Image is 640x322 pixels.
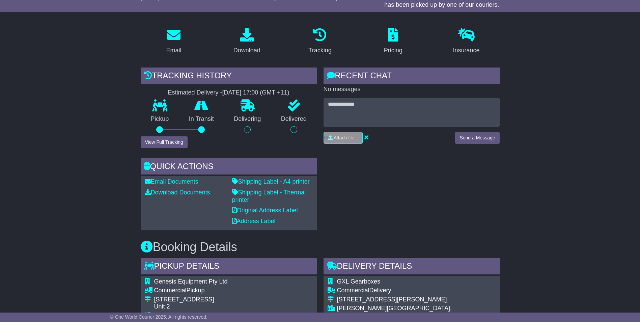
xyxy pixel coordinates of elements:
a: Address Label [232,218,276,224]
div: Quick Actions [141,158,317,177]
a: Original Address Label [232,207,298,214]
p: Delivering [224,115,271,123]
div: Pricing [384,46,402,55]
a: Pricing [380,26,407,57]
div: [STREET_ADDRESS] [154,296,257,303]
div: Insurance [453,46,480,55]
button: Send a Message [455,132,499,144]
div: Delivery Details [324,258,500,276]
span: Genesis Equipment Pty Ltd [154,278,228,285]
p: No messages [324,86,500,93]
div: Estimated Delivery - [141,89,317,97]
div: Email [166,46,181,55]
button: View Full Tracking [141,136,188,148]
div: Download [233,46,260,55]
a: Tracking [304,26,336,57]
a: Download Documents [145,189,210,196]
div: [STREET_ADDRESS][PERSON_NAME] [337,296,496,303]
div: [DATE] 17:00 (GMT +11) [222,89,289,97]
div: [PERSON_NAME][GEOGRAPHIC_DATA], [GEOGRAPHIC_DATA] [337,305,496,319]
a: Shipping Label - Thermal printer [232,189,306,203]
a: Download [229,26,265,57]
p: Delivered [271,115,317,123]
div: Delivery [337,287,496,294]
a: Shipping Label - A4 printer [232,178,310,185]
div: Tracking history [141,68,317,86]
a: Email [162,26,186,57]
p: In Transit [179,115,224,123]
div: Pickup Details [141,258,317,276]
span: GXL Gearboxes [337,278,380,285]
div: Tracking [308,46,331,55]
span: © One World Courier 2025. All rights reserved. [110,314,207,320]
p: Pickup [141,115,179,123]
div: RECENT CHAT [324,68,500,86]
div: Unit 2 [154,303,257,311]
span: Commercial [154,287,187,294]
div: Pickup [154,287,257,294]
h3: Booking Details [141,240,500,254]
a: Email Documents [145,178,198,185]
a: Insurance [449,26,484,57]
span: Commercial [337,287,369,294]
